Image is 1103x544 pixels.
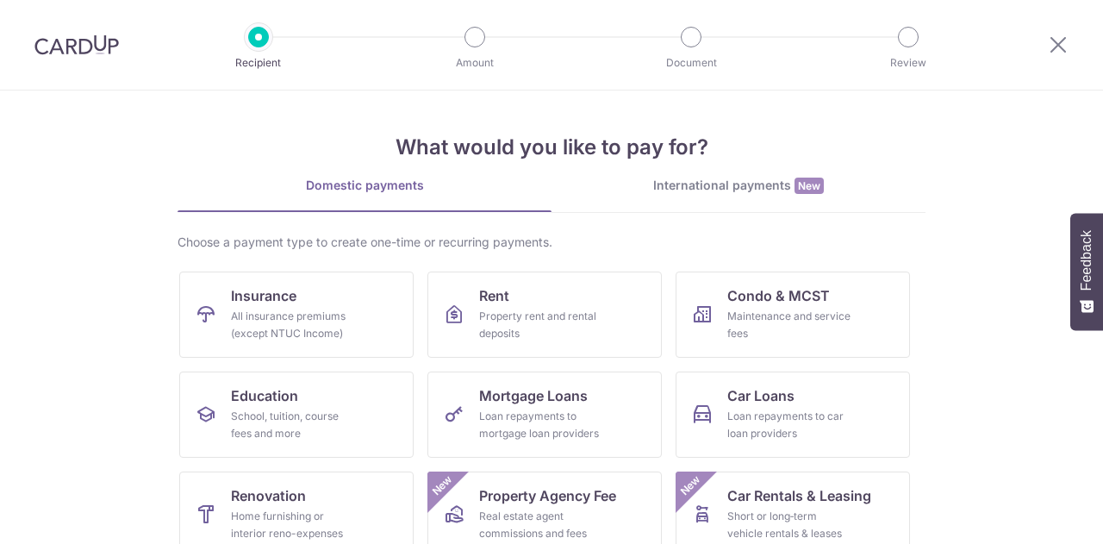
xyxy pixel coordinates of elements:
[676,472,705,500] span: New
[676,272,910,358] a: Condo & MCSTMaintenance and service fees
[195,54,322,72] p: Recipient
[795,178,824,194] span: New
[427,272,662,358] a: RentProperty rent and rental deposits
[479,408,603,442] div: Loan repayments to mortgage loan providers
[231,385,298,406] span: Education
[479,485,616,506] span: Property Agency Fee
[231,308,355,342] div: All insurance premiums (except NTUC Income)
[479,508,603,542] div: Real estate agent commissions and fees
[179,372,414,458] a: EducationSchool, tuition, course fees and more
[479,385,588,406] span: Mortgage Loans
[231,508,355,542] div: Home furnishing or interior reno-expenses
[231,485,306,506] span: Renovation
[727,508,851,542] div: Short or long‑term vehicle rentals & leases
[178,234,925,251] div: Choose a payment type to create one-time or recurring payments.
[727,408,851,442] div: Loan repayments to car loan providers
[727,285,830,306] span: Condo & MCST
[727,308,851,342] div: Maintenance and service fees
[479,285,509,306] span: Rent
[411,54,539,72] p: Amount
[428,472,457,500] span: New
[179,272,414,358] a: InsuranceAll insurance premiums (except NTUC Income)
[178,177,551,194] div: Domestic payments
[676,372,910,458] a: Car LoansLoan repayments to car loan providers
[993,492,1086,535] iframe: Opens a widget where you can find more information
[727,485,871,506] span: Car Rentals & Leasing
[844,54,972,72] p: Review
[178,132,925,163] h4: What would you like to pay for?
[34,34,119,55] img: CardUp
[479,308,603,342] div: Property rent and rental deposits
[1079,230,1094,291] span: Feedback
[231,408,355,442] div: School, tuition, course fees and more
[427,372,662,458] a: Mortgage LoansLoan repayments to mortgage loan providers
[551,177,925,195] div: International payments
[727,385,795,406] span: Car Loans
[627,54,755,72] p: Document
[231,285,296,306] span: Insurance
[1070,213,1103,330] button: Feedback - Show survey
